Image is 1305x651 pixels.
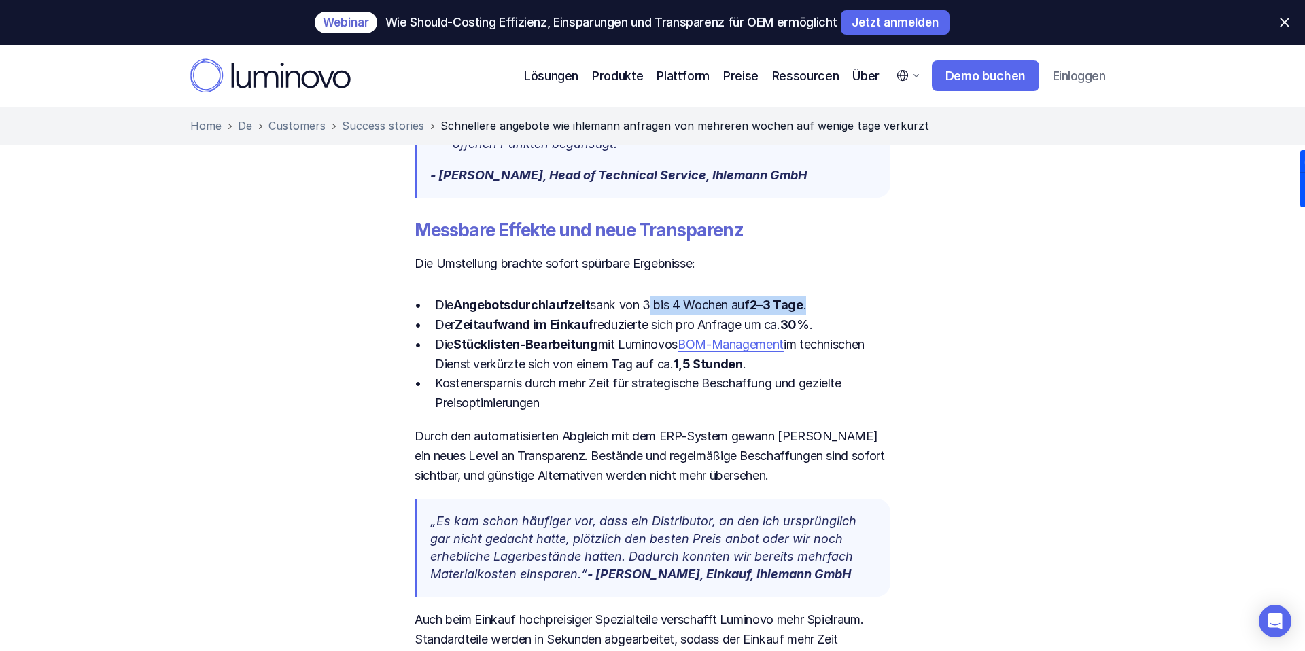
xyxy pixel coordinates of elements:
strong: 1,5 Stunden [674,357,743,371]
p: Die sank von 3 bis 4 Wochen auf . [435,296,890,315]
p: Einloggen [1053,69,1105,84]
strong: Messbare Effekte und neue Transparenz [415,219,744,241]
strong: 2–3 Tage [750,298,803,312]
a: De [238,120,252,131]
img: separator [430,124,435,129]
span: Schnellere angebote wie ihlemann anfragen von mehreren wochen auf wenige tage verkürzt [440,120,929,131]
strong: - [PERSON_NAME], Head of Technical Service, Ihlemann GmbH [430,168,807,182]
p: Die mit Luminovos im technischen Dienst verkürzte sich von einem Tag auf ca. . [435,335,890,374]
p: Demo buchen [945,69,1026,84]
p: Webinar [323,17,369,28]
p: Durch den automatisierten Abgleich mit dem ERP-System gewann [PERSON_NAME] ein neues Level an Tra... [415,427,890,485]
a: Demo buchen [932,60,1039,92]
strong: 30% [780,317,810,332]
strong: - [PERSON_NAME], Einkauf, Ihlemann GmbH [587,567,851,581]
img: separator [227,124,232,129]
a: BOM-Management [678,337,784,351]
em: „Es kam schon häufiger vor, dass ein Distributor, an den ich ursprünglich gar nicht gedacht hatte... [430,514,860,581]
p: Kostenersparnis durch mehr Zeit für strategische Beschaffung und gezielte Preisoptimierungen [435,374,890,413]
p: Lösungen [524,67,578,85]
a: Preise [723,67,759,85]
div: Open Intercom Messenger [1259,605,1291,637]
a: Customers [268,120,326,131]
p: Der reduzierte sich pro Anfrage um ca. . [435,315,890,335]
img: separator [258,124,263,129]
img: separator [331,124,336,129]
p: Plattform [657,67,710,85]
p: Produkte [592,67,643,85]
p: Wie Should-Costing Effizienz, Einsparungen und Transparenz für OEM ermöglicht [385,16,837,29]
a: Jetzt anmelden [841,10,950,35]
a: Einloggen [1043,62,1115,90]
strong: Angebotsdurchlaufzeit [453,298,590,312]
nav: Breadcrumb [190,120,1115,131]
a: Home [190,120,222,131]
p: Ressourcen [772,67,839,85]
p: Über [852,67,880,85]
p: Die Umstellung brachte sofort spürbare Ergebnisse: [415,254,890,274]
strong: Stücklisten-Bearbeitung [453,337,598,351]
a: Success stories [342,120,424,131]
p: Jetzt anmelden [852,17,939,28]
strong: Zeitaufwand im Einkauf [455,317,593,332]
